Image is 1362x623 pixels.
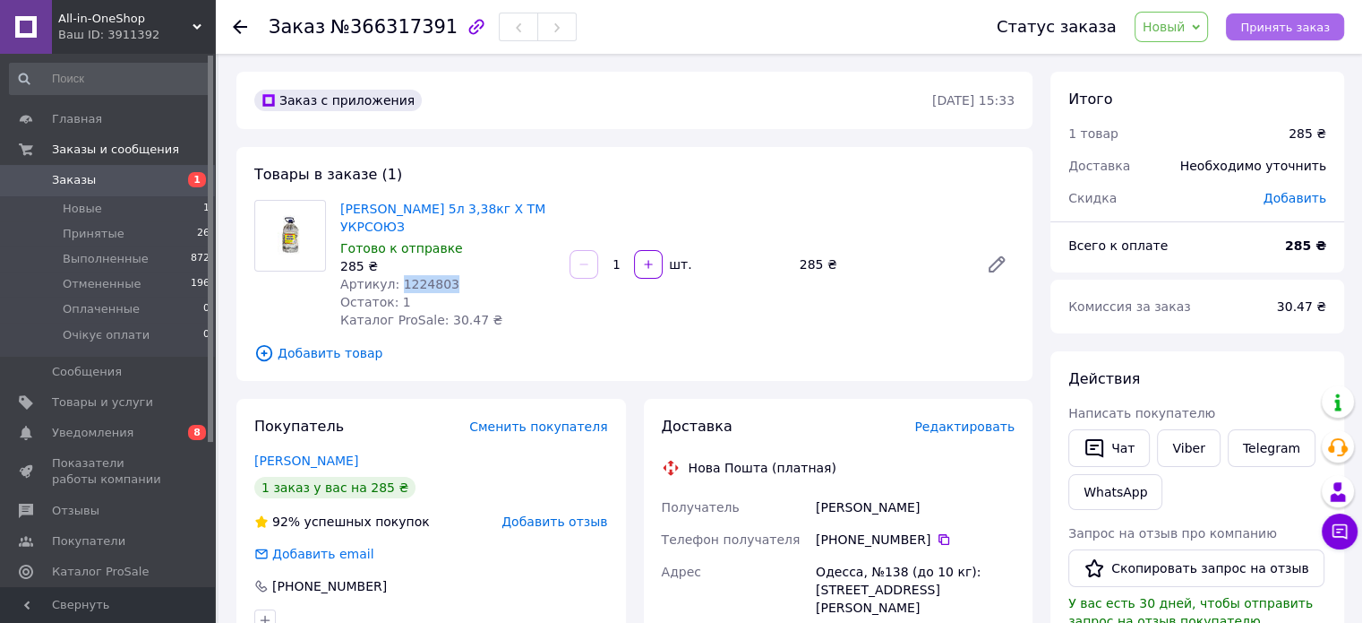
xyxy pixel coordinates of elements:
span: Добавить товар [254,343,1015,363]
span: Запрос на отзыв про компанию [1068,526,1277,541]
span: Получатель [662,500,740,515]
span: №366317391 [330,16,458,38]
div: Нова Пошта (платная) [684,459,841,477]
time: [DATE] 15:33 [932,93,1015,108]
span: Товары в заказе (1) [254,166,402,183]
button: Принять заказ [1226,13,1344,40]
span: Показатели работы компании [52,455,166,488]
div: 285 ₴ [340,257,555,275]
span: 0 [203,301,210,317]
span: Артикул: 1224803 [340,277,459,291]
button: Чат [1068,429,1150,467]
span: 26 [197,226,210,242]
div: Добавить email [253,545,376,563]
span: Уведомления [52,425,133,441]
span: Товары и услуги [52,394,153,411]
span: Сменить покупателя [469,420,607,434]
div: 1 заказ у вас на 285 ₴ [254,477,415,498]
span: 1 [203,201,210,217]
a: Viber [1157,429,1220,467]
img: Бензин Калоша 5л 3,38кг Х ТМ УКРСОЮЗ [255,210,325,263]
span: Каталог ProSale: 30.47 ₴ [340,313,502,327]
div: [PHONE_NUMBER] [270,577,389,595]
div: успешных покупок [254,513,430,531]
span: Всего к оплате [1068,238,1168,253]
a: Telegram [1228,429,1315,467]
span: Телефон получателя [662,532,801,547]
span: Добавить отзыв [501,515,607,529]
span: All-in-OneShop [58,11,193,27]
span: 196 [191,276,210,292]
span: Остаток: 1 [340,295,411,309]
span: Заказ [269,16,325,38]
span: 1 товар [1068,126,1118,141]
span: Покупатели [52,533,125,549]
span: Новые [63,201,102,217]
div: [PERSON_NAME] [812,491,1018,523]
span: Очікує оплати [63,327,150,343]
span: Покупатель [254,418,344,435]
span: Доставка [662,418,732,435]
span: Добавить [1263,191,1326,205]
span: Главная [52,111,102,127]
div: шт. [664,255,693,273]
span: Редактировать [914,420,1015,434]
span: Адрес [662,565,701,579]
span: 872 [191,251,210,267]
div: Статус заказа [997,18,1117,36]
span: Отмененные [63,276,141,292]
div: Ваш ID: 3911392 [58,27,215,43]
span: 92% [272,515,300,529]
span: Оплаченные [63,301,140,317]
div: Необходимо уточнить [1169,146,1337,186]
span: Скидка [1068,191,1117,205]
span: Готово к отправке [340,241,463,255]
div: Добавить email [270,545,376,563]
span: Действия [1068,370,1140,387]
span: Каталог ProSale [52,564,149,580]
span: Заказы [52,172,96,188]
div: 285 ₴ [792,252,972,277]
button: Скопировать запрос на отзыв [1068,549,1324,587]
span: Заказы и сообщения [52,142,179,158]
span: Итого [1068,91,1112,108]
div: Заказ с приложения [254,90,422,111]
span: Доставка [1068,159,1130,173]
a: WhatsApp [1068,474,1162,510]
a: [PERSON_NAME] 5л 3,38кг Х ТМ УКРСОЮЗ [340,202,545,234]
span: 0 [203,327,210,343]
div: 285 ₴ [1289,125,1326,143]
b: 285 ₴ [1285,238,1326,253]
span: Принять заказ [1240,21,1330,34]
span: Отзывы [52,503,99,519]
input: Поиск [9,63,211,95]
span: 1 [188,172,206,187]
a: Редактировать [979,247,1015,282]
span: 30.47 ₴ [1277,299,1326,314]
span: Комиссия за заказ [1068,299,1191,314]
span: Сообщения [52,364,122,380]
a: [PERSON_NAME] [254,454,358,468]
div: Вернуться назад [233,18,247,36]
div: [PHONE_NUMBER] [816,531,1015,549]
span: Новый [1143,20,1186,34]
span: Принятые [63,226,124,242]
button: Чат с покупателем [1322,514,1358,549]
span: Выполненные [63,251,149,267]
span: 8 [188,425,206,440]
span: Написать покупателю [1068,406,1215,420]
